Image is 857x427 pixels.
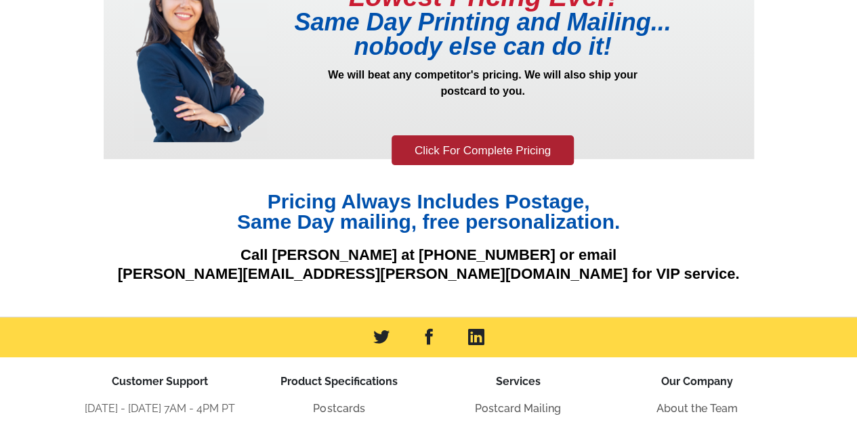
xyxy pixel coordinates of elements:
a: Click For Complete Pricing [392,135,574,166]
h1: Pricing Always Includes Postage, Same Day mailing, free personalization. [104,192,754,232]
iframe: LiveChat chat widget [586,112,857,427]
p: Call [PERSON_NAME] at [PHONE_NUMBER] or email [PERSON_NAME][EMAIL_ADDRESS][PERSON_NAME][DOMAIN_NA... [104,246,754,284]
span: Product Specifications [280,375,398,388]
a: Postcards [313,402,364,415]
a: Postcard Mailing [475,402,561,415]
span: Services [496,375,541,388]
li: [DATE] - [DATE] 7AM - 4PM PT [70,401,249,417]
p: We will beat any competitor's pricing. We will also ship your postcard to you. [266,67,700,133]
span: Customer Support [112,375,208,388]
h1: Same Day Printing and Mailing... nobody else can do it! [266,10,700,59]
